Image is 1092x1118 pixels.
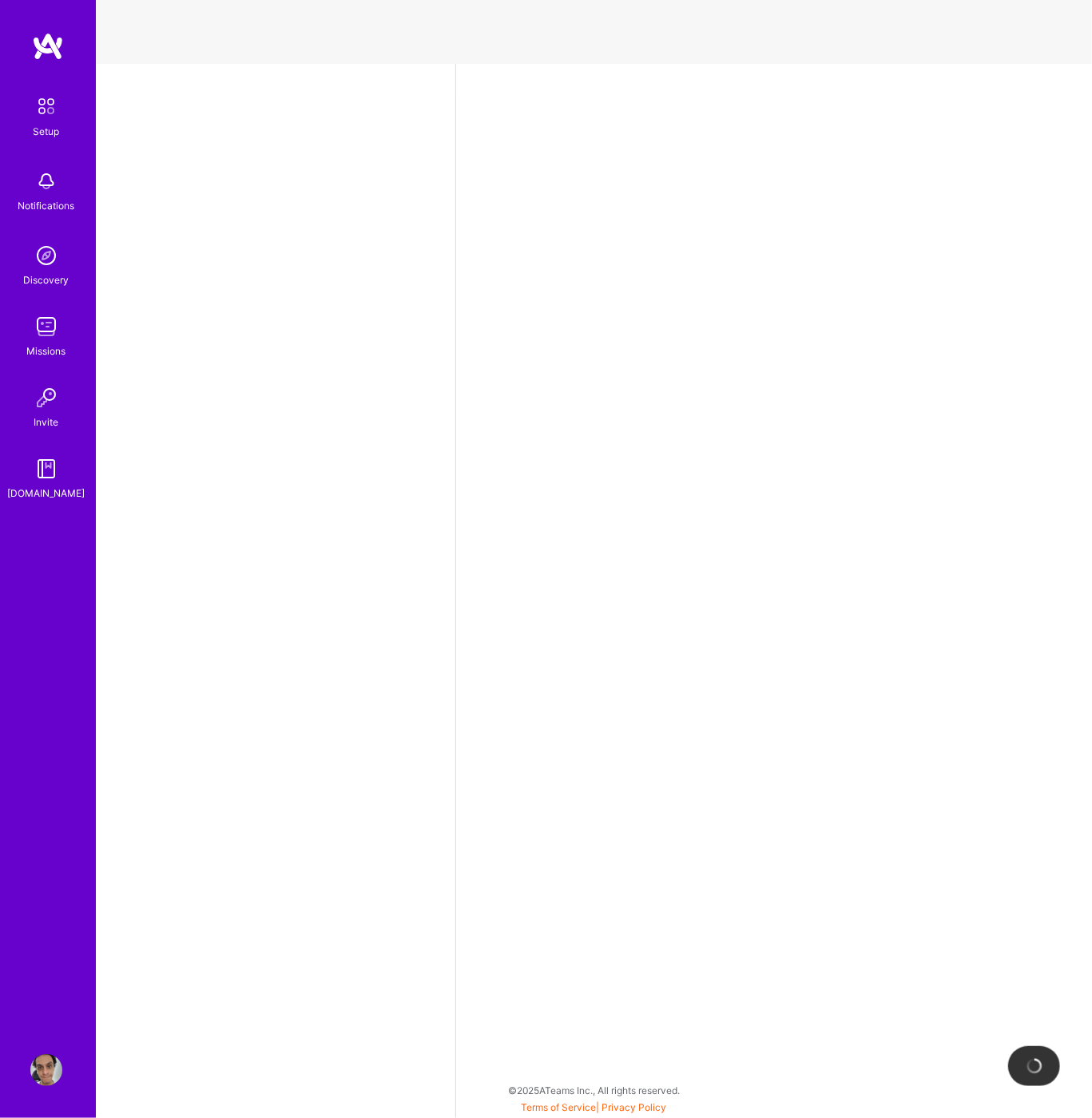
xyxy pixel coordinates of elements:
div: Setup [34,123,60,140]
div: Invite [34,414,59,430]
div: Discovery [24,272,69,288]
div: [DOMAIN_NAME] [8,485,85,502]
div: © 2025 ATeams Inc., All rights reserved. [96,1070,1092,1110]
div: Notifications [18,197,75,214]
a: Privacy Policy [602,1101,667,1113]
img: teamwork [30,311,62,343]
img: bell [30,165,62,197]
img: logo [32,32,64,61]
img: loading [1023,1055,1045,1076]
img: setup [30,89,63,123]
a: Terms of Service [522,1101,597,1113]
span: | [522,1101,667,1113]
a: User Avatar [26,1054,66,1086]
img: User Avatar [30,1054,62,1086]
img: discovery [30,240,62,272]
img: Invite [30,382,62,414]
img: guide book [30,453,62,485]
div: Missions [27,343,66,359]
